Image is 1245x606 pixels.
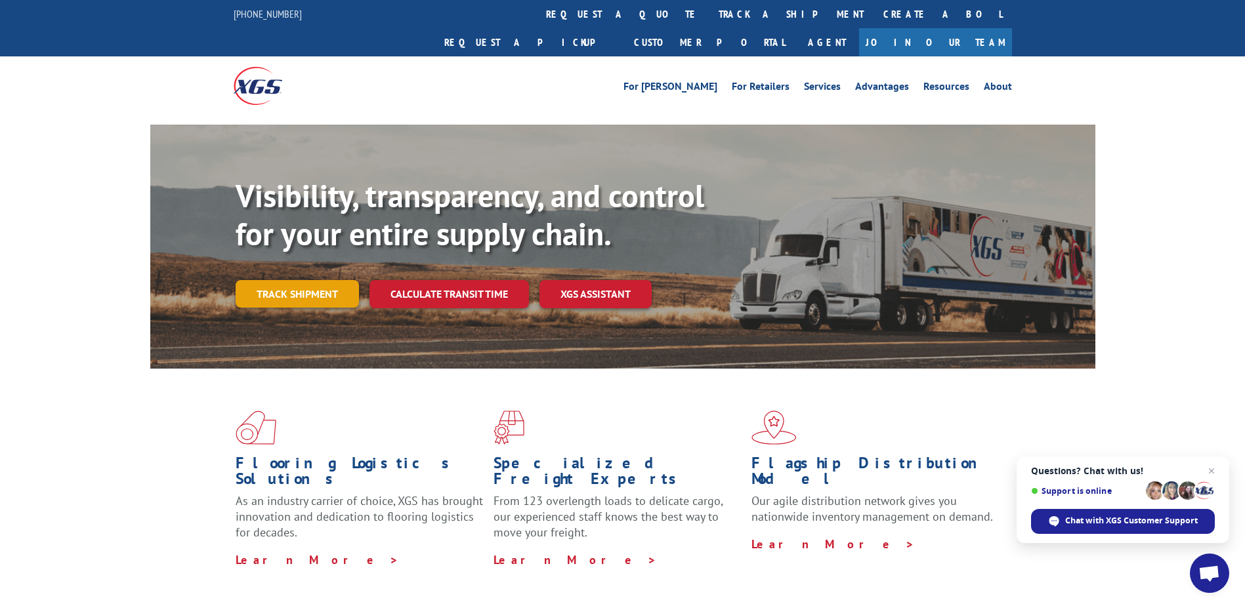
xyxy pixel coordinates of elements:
a: For Retailers [732,81,790,96]
a: About [984,81,1012,96]
a: Resources [923,81,969,96]
h1: Specialized Freight Experts [494,455,742,493]
a: Services [804,81,841,96]
a: Customer Portal [624,28,795,56]
span: As an industry carrier of choice, XGS has brought innovation and dedication to flooring logistics... [236,493,483,540]
img: xgs-icon-flagship-distribution-model-red [751,411,797,445]
h1: Flooring Logistics Solutions [236,455,484,493]
span: Support is online [1031,486,1141,496]
a: Track shipment [236,280,359,308]
a: Advantages [855,81,909,96]
a: XGS ASSISTANT [539,280,652,308]
a: Join Our Team [859,28,1012,56]
img: xgs-icon-total-supply-chain-intelligence-red [236,411,276,445]
a: Learn More > [236,552,399,567]
span: Chat with XGS Customer Support [1031,509,1215,534]
a: Calculate transit time [369,280,529,308]
h1: Flagship Distribution Model [751,455,1000,493]
a: Learn More > [751,536,915,552]
a: Request a pickup [434,28,624,56]
span: Chat with XGS Customer Support [1065,515,1198,527]
p: From 123 overlength loads to delicate cargo, our experienced staff knows the best way to move you... [494,493,742,552]
a: For [PERSON_NAME] [623,81,717,96]
a: [PHONE_NUMBER] [234,7,302,20]
a: Open chat [1190,554,1229,593]
span: Questions? Chat with us! [1031,466,1215,476]
a: Agent [795,28,859,56]
b: Visibility, transparency, and control for your entire supply chain. [236,175,704,254]
span: Our agile distribution network gives you nationwide inventory management on demand. [751,493,993,524]
a: Learn More > [494,552,657,567]
img: xgs-icon-focused-on-flooring-red [494,411,524,445]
